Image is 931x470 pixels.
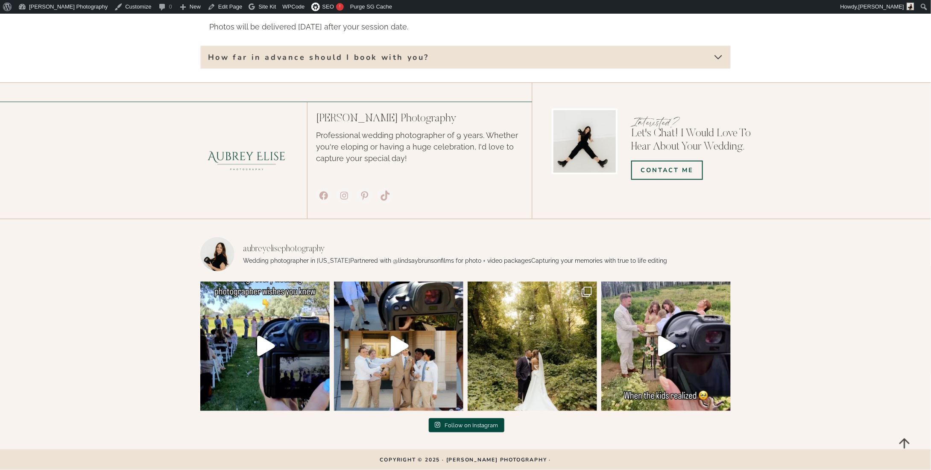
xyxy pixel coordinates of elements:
div: ! [336,3,344,11]
a: Scroll to top [890,429,918,457]
span: [PERSON_NAME] [858,3,904,10]
img: 5 things every wedding photographer wishes you knew: 1. We care about your details as much as you... [200,282,330,411]
a: Play [200,282,330,411]
a: Play [601,282,731,411]
img: This was the funest family to work with! I loved their elopement turned gender reveal #utahphotog... [601,282,731,411]
svg: Play [391,336,409,356]
a: Play [334,282,463,411]
a: Clone [468,282,597,411]
p: Wedding photographer in [US_STATE] Partnered with @lindsaybrunsonfilms for photo + video packages... [243,257,667,265]
span: SEO [322,3,334,10]
img: One of my favorite groomsmen prompts: Split the groomsmen in either side of the groom. Have them ... [334,282,463,411]
img: The prettiest bridals in the greenery 💚 Shot by my team member @singingbirdphotoandfilm #brideand... [468,282,597,411]
button: How far in advance should I book with you? [200,46,731,69]
span: Site Kit [258,3,276,10]
span: Follow on Instagram [445,422,498,429]
p: [PERSON_NAME] Photography [316,111,528,127]
p: Interested? [631,114,763,130]
svg: Clone [582,287,592,297]
a: aubreyelisephotography Wedding photographer in [US_STATE]Partnered with @lindsaybrunsonfilms for ... [200,237,731,271]
p: Professional wedding photographer of 9 years. Whether you're eloping or having a huge celebration... [316,129,528,164]
a: COntact Me [631,161,703,180]
svg: Play [658,336,676,356]
svg: Play [257,336,275,356]
p: Let's Chat! I would love to hear about your wedding. [631,127,763,154]
div: How long does it take to get my photos back? [200,12,731,41]
h3: aubreyelisephotography [243,243,325,255]
a: Instagram Follow on Instagram [429,418,504,433]
svg: Instagram [435,422,440,428]
span: How far in advance should I book with you? [208,52,429,62]
p: Photos will be delivered [DATE] after your session date. [209,21,722,32]
span: COntact Me [641,166,694,175]
p: Copyright © 2025 · [PERSON_NAME] Photography · [200,457,731,462]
